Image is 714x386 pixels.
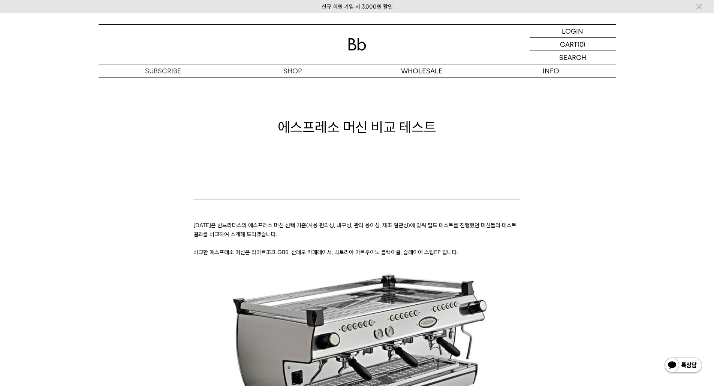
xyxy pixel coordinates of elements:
[228,64,357,77] a: SHOP
[530,38,616,51] a: CART (0)
[193,221,521,239] p: [DATE]은 빈브라더스의 에스프레소 머신 선택 기준(사용 편의성, 내구성, 관리 용이성, 제조 일관성)에 맞춰 필드 테스트를 진행했던 머신들의 테스트 결과를 비교하여 소개해...
[486,64,616,77] p: INFO
[322,3,393,10] a: 신규 회원 가입 시 3,000원 할인
[578,38,585,51] p: (0)
[559,51,586,64] p: SEARCH
[357,64,486,77] p: WHOLESALE
[562,25,583,37] p: LOGIN
[530,25,616,38] a: LOGIN
[193,248,521,257] p: 비교한 에스프레소 머신은 라마르조코 GB5, 산레모 카페레이서, 빅토리아 아르두이노 블랙이글, 슬레이어 스팀EP 입니다.
[99,117,616,137] h1: 에스프레소 머신 비교 테스트
[664,357,703,375] img: 카카오톡 채널 1:1 채팅 버튼
[99,64,228,77] a: SUBSCRIBE
[560,38,578,51] p: CART
[348,38,366,51] img: 로고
